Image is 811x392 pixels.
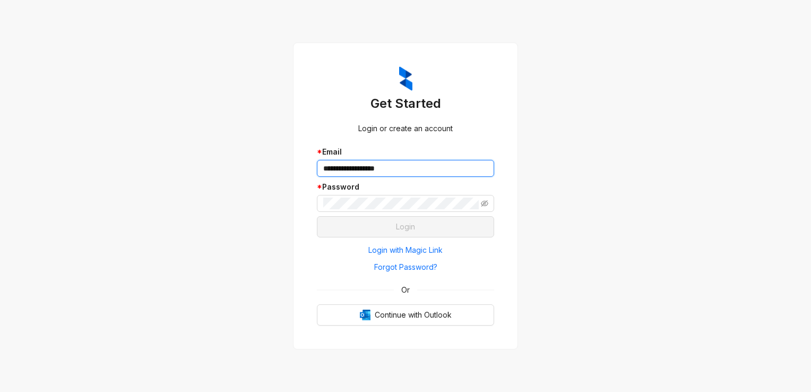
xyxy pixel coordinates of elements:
[317,181,494,193] div: Password
[368,244,443,256] span: Login with Magic Link
[317,259,494,276] button: Forgot Password?
[317,123,494,134] div: Login or create an account
[399,66,412,91] img: ZumaIcon
[374,261,437,273] span: Forgot Password?
[317,242,494,259] button: Login with Magic Link
[317,146,494,158] div: Email
[375,309,452,321] span: Continue with Outlook
[317,216,494,237] button: Login
[317,304,494,326] button: OutlookContinue with Outlook
[481,200,488,207] span: eye-invisible
[317,95,494,112] h3: Get Started
[394,284,417,296] span: Or
[360,310,370,320] img: Outlook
